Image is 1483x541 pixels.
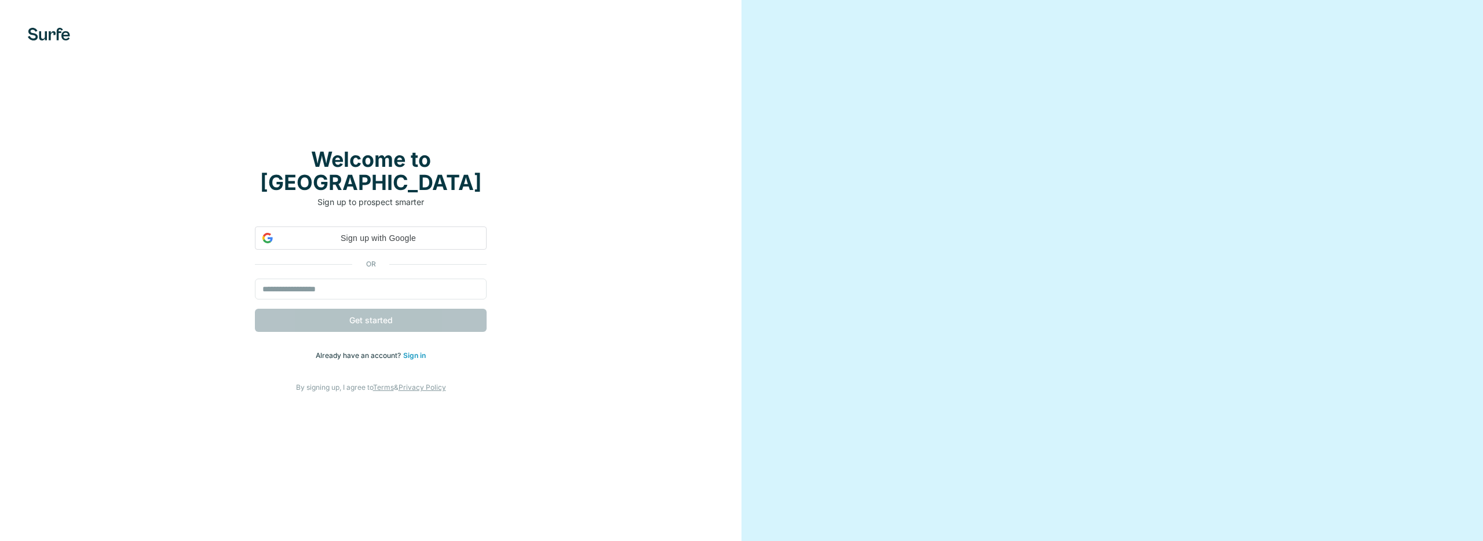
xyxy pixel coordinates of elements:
span: By signing up, I agree to & [296,383,446,392]
a: Sign in [403,351,426,360]
a: Privacy Policy [399,383,446,392]
span: Already have an account? [316,351,403,360]
img: Surfe's logo [28,28,70,41]
a: Terms [373,383,394,392]
p: or [352,259,389,269]
p: Sign up to prospect smarter [255,196,487,208]
h1: Welcome to [GEOGRAPHIC_DATA] [255,148,487,194]
div: Sign up with Google [255,226,487,250]
span: Sign up with Google [277,232,479,244]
